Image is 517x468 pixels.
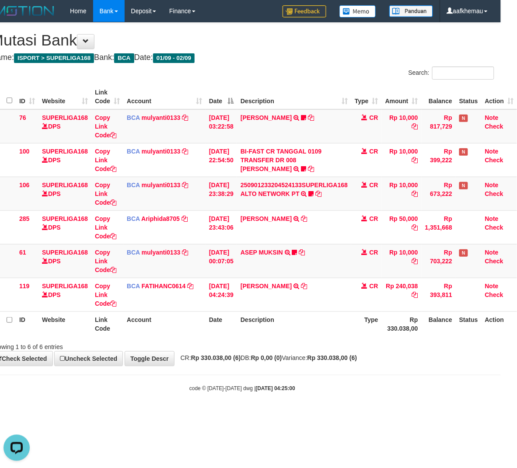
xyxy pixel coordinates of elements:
span: Has Note [459,182,468,189]
th: Amount: activate to sort column ascending [382,84,422,109]
span: CR [370,215,378,222]
a: Copy mulyanti0133 to clipboard [182,182,188,189]
span: Has Note [459,249,468,257]
span: CR [370,249,378,256]
th: Type: activate to sort column ascending [351,84,382,109]
a: Copy Rp 10,000 to clipboard [412,190,418,197]
span: BCA [127,215,140,222]
a: Copy mulyanti0133 to clipboard [182,148,188,155]
td: Rp 703,222 [422,244,456,278]
td: [DATE] 23:38:29 [206,177,237,210]
span: BCA [127,182,140,189]
td: Rp 673,222 [422,177,456,210]
th: Balance [422,311,456,336]
a: Copy DEWI PITRI NINGSIH to clipboard [308,114,314,121]
td: Rp 10,000 [382,143,422,177]
a: Copy Link Code [95,148,116,172]
th: Balance [422,84,456,109]
a: Note [485,148,499,155]
a: Note [485,283,499,290]
a: Copy Link Code [95,249,116,273]
span: Has Note [459,115,468,122]
input: Search: [432,66,494,80]
a: SUPERLIGA168 [42,114,88,121]
a: SUPERLIGA168 [42,283,88,290]
a: Note [485,114,499,121]
a: mulyanti0133 [142,182,181,189]
a: mulyanti0133 [142,148,181,155]
a: SUPERLIGA168 [42,249,88,256]
th: Account [123,311,206,336]
a: Check [485,190,503,197]
td: Rp 393,811 [422,278,456,311]
strong: Rp 330.038,00 (6) [191,354,241,361]
span: 285 [19,215,29,222]
td: [DATE] 00:07:05 [206,244,237,278]
td: DPS [38,244,91,278]
a: 250901233204524133SUPERLIGA168 ALTO NETWORK PT [241,182,348,197]
a: [PERSON_NAME] [241,215,292,222]
a: SUPERLIGA168 [42,215,88,222]
span: BCA [114,53,134,63]
span: BCA [127,148,140,155]
span: BCA [127,114,140,121]
strong: [DATE] 04:25:00 [256,386,295,392]
a: Check [485,157,503,164]
a: Copy BI-FAST CR TANGGAL 0109 TRANSFER DR 008 NURWAHIT WIJAYA to clipboard [308,165,314,172]
a: Copy Rp 10,000 to clipboard [412,157,418,164]
a: Check [485,258,503,265]
th: Date: activate to sort column descending [206,84,237,109]
a: Copy mulyanti0133 to clipboard [182,249,188,256]
a: SUPERLIGA168 [42,182,88,189]
a: Copy Ariphida8705 to clipboard [182,215,188,222]
img: Feedback.jpg [283,5,326,17]
a: Check [485,123,503,130]
a: Copy Link Code [95,215,116,240]
a: Copy FATIHANC0614 to clipboard [188,283,194,290]
span: CR [370,114,378,121]
a: mulyanti0133 [142,114,181,121]
span: CR: DB: Variance: [176,354,357,361]
th: Description: activate to sort column ascending [237,84,351,109]
th: Website: activate to sort column ascending [38,84,91,109]
a: [PERSON_NAME] [241,283,292,290]
td: Rp 240,038 [382,278,422,311]
td: Rp 817,729 [422,109,456,143]
a: Note [485,249,499,256]
a: Copy ASEP MUKSIN to clipboard [299,249,305,256]
td: Rp 399,222 [422,143,456,177]
a: Note [485,215,499,222]
th: Status [456,84,482,109]
td: DPS [38,210,91,244]
a: Copy Link Code [95,182,116,206]
a: Copy mulyanti0133 to clipboard [182,114,188,121]
strong: Rp 0,00 (0) [251,354,282,361]
a: mulyanti0133 [142,249,181,256]
a: Copy Link Code [95,283,116,307]
span: 61 [19,249,26,256]
a: Note [485,182,499,189]
small: code © [DATE]-[DATE] dwg | [189,386,295,392]
a: Copy Link Code [95,114,116,139]
button: Open LiveChat chat widget [3,3,30,30]
td: DPS [38,109,91,143]
td: [DATE] 22:54:50 [206,143,237,177]
a: SUPERLIGA168 [42,148,88,155]
a: Toggle Descr [125,351,175,366]
th: Account: activate to sort column ascending [123,84,206,109]
a: [PERSON_NAME] [241,114,292,121]
a: Check [485,224,503,231]
th: Link Code [91,311,123,336]
strong: Rp 330.038,00 (6) [307,354,357,361]
a: Copy Rp 10,000 to clipboard [412,258,418,265]
td: Rp 10,000 [382,177,422,210]
a: Copy YOGI SAPUTRA to clipboard [301,215,307,222]
a: Ariphida8705 [141,215,180,222]
td: [DATE] 03:22:58 [206,109,237,143]
a: Copy Rp 10,000 to clipboard [412,123,418,130]
span: Has Note [459,148,468,156]
span: BCA [127,249,140,256]
th: Website [38,311,91,336]
td: [DATE] 04:24:39 [206,278,237,311]
th: Rp 330.038,00 [382,311,422,336]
